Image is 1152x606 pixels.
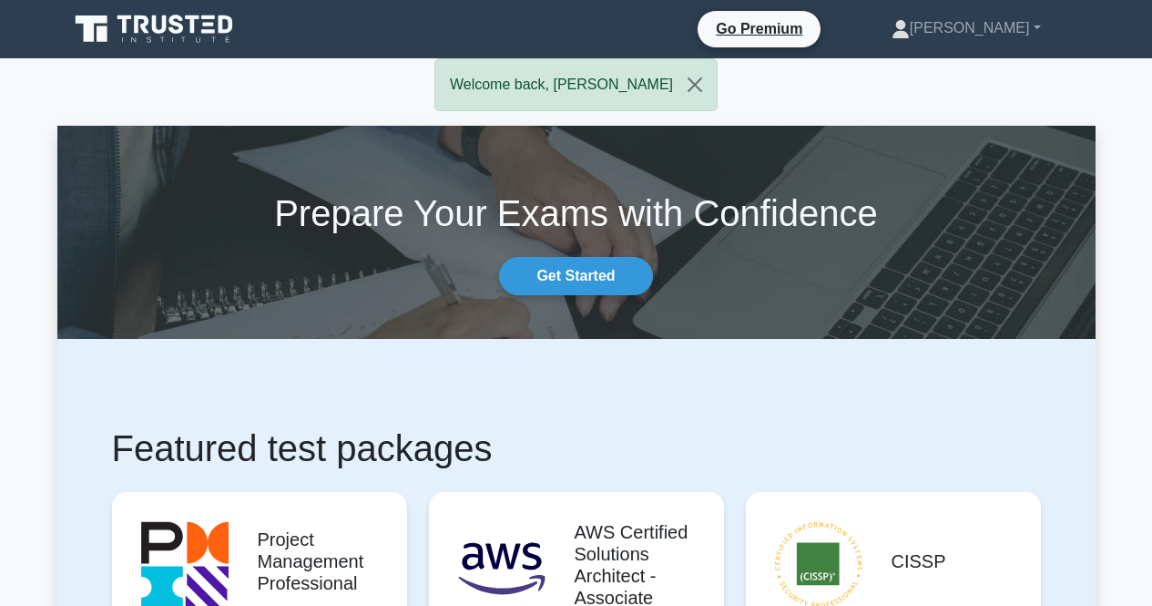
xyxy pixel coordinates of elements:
[848,10,1085,46] a: [PERSON_NAME]
[499,257,652,295] a: Get Started
[57,191,1096,235] h1: Prepare Your Exams with Confidence
[705,17,813,40] a: Go Premium
[112,426,1041,470] h1: Featured test packages
[673,59,717,110] button: Close
[434,58,718,111] div: Welcome back, [PERSON_NAME]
